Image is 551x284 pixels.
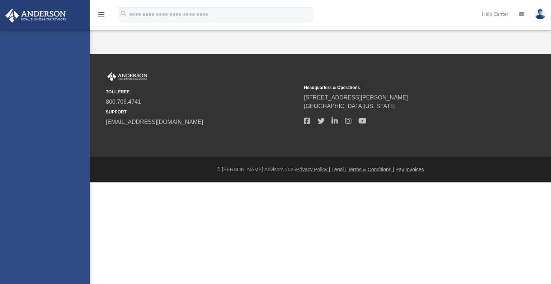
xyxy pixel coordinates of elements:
div: © [PERSON_NAME] Advisors 2025 [90,166,551,173]
a: Pay Invoices [395,167,424,172]
small: SUPPORT [106,109,299,115]
a: [GEOGRAPHIC_DATA][US_STATE] [304,103,396,109]
a: 800.706.4741 [106,99,141,105]
a: Privacy Policy | [296,167,330,172]
small: Headquarters & Operations [304,84,497,91]
i: menu [97,10,105,19]
img: Anderson Advisors Platinum Portal [106,72,149,82]
a: [STREET_ADDRESS][PERSON_NAME] [304,94,408,101]
a: menu [97,14,105,19]
img: User Pic [535,9,546,19]
a: Terms & Conditions | [348,167,394,172]
a: Legal | [331,167,347,172]
a: [EMAIL_ADDRESS][DOMAIN_NAME] [106,119,203,125]
i: search [120,10,128,18]
img: Anderson Advisors Platinum Portal [3,9,68,23]
small: TOLL FREE [106,89,299,95]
